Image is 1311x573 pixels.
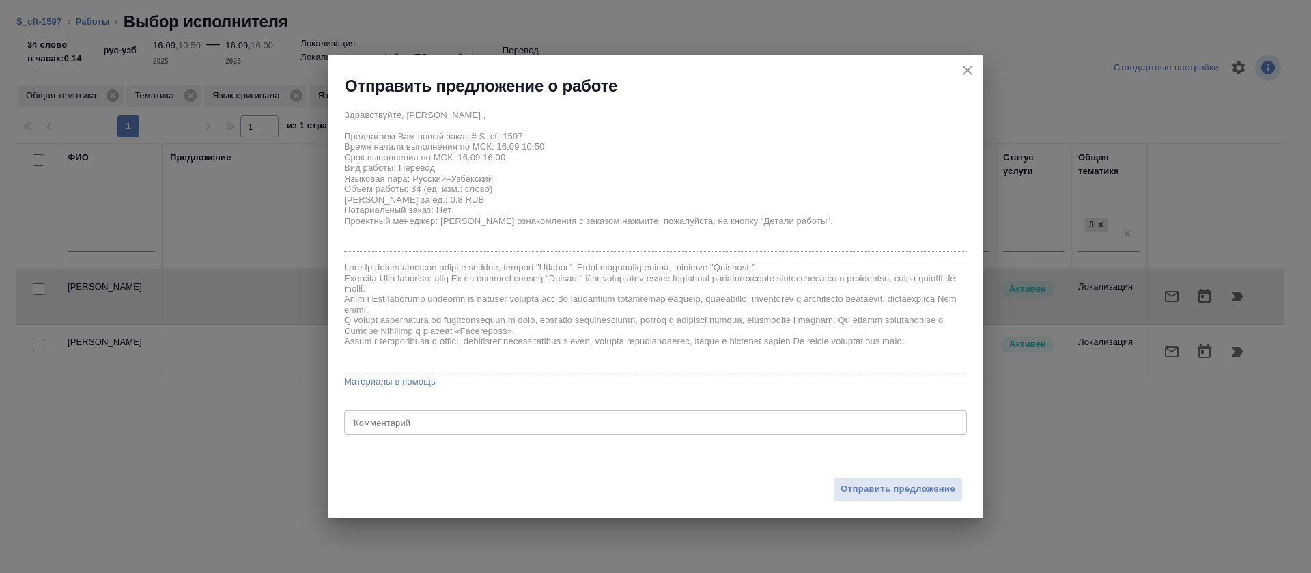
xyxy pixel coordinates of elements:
[344,262,967,367] textarea: Lore Ip dolors ametcon adipi e seddoe, tempori "Utlabor". Etdol magnaaliq enima, minimve "Quisnos...
[344,375,967,389] a: Материалы в помощь
[345,75,617,97] h2: Отправить предложение о работе
[957,60,978,81] button: close
[833,477,963,501] button: Отправить предложение
[344,110,967,247] textarea: Здравствуйте, [PERSON_NAME] , Предлагаем Вам новый заказ # S_cft-1597 Время начала выполнения по ...
[841,481,955,497] span: Отправить предложение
